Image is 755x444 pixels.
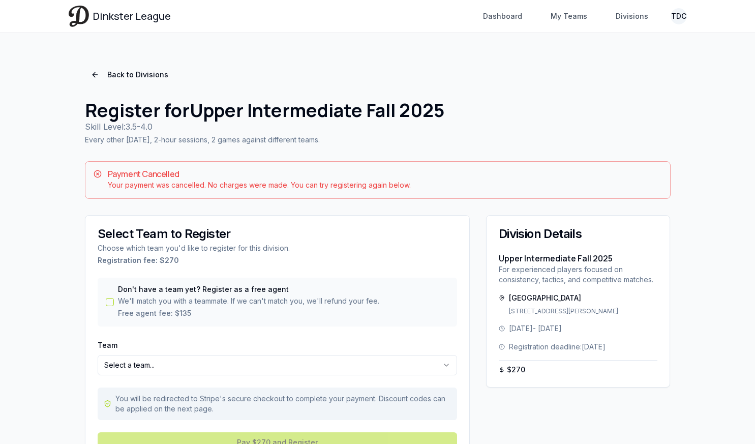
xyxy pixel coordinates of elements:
a: Divisions [610,7,654,25]
div: [GEOGRAPHIC_DATA] [499,293,658,303]
div: Choose which team you'd like to register for this division. [98,243,457,265]
img: Dinkster [69,6,89,26]
span: Free agent fee: $ 135 [118,308,379,318]
p: For experienced players focused on consistency, tactics, and competitive matches. [499,264,658,285]
a: Back to Divisions [85,66,174,84]
a: My Teams [545,7,593,25]
label: Team [98,341,117,349]
a: Dashboard [477,7,528,25]
h5: Payment Cancelled [94,170,662,178]
h1: Register for Upper Intermediate Fall 2025 [85,100,671,121]
p: We'll match you with a teammate. If we can't match you, we'll refund your fee. [118,296,379,318]
div: Select Team to Register [98,228,457,240]
button: TDC [671,8,687,24]
p: You will be redirected to Stripe's secure checkout to complete your payment. Discount codes can b... [115,394,451,414]
div: Registration deadline: [DATE] [499,342,658,352]
span: Registration fee: $ 270 [98,255,457,265]
div: Your payment was cancelled. No charges were made. You can try registering again below. [94,180,662,190]
p: [STREET_ADDRESS][PERSON_NAME] [509,307,658,315]
p: Skill Level: 3.5-4.0 [85,121,671,133]
div: $ 270 [499,365,525,375]
span: Dinkster League [93,9,171,23]
label: Don't have a team yet? Register as a free agent [118,286,379,293]
p: Every other [DATE], 2-hour sessions, 2 games against different teams. [85,135,671,145]
a: Dinkster League [69,6,171,26]
div: Division Details [499,228,658,240]
div: [DATE] - [DATE] [499,323,658,334]
h3: Upper Intermediate Fall 2025 [499,252,658,264]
